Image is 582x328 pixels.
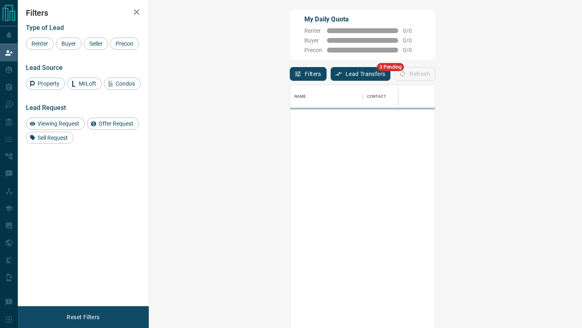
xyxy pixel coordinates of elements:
[403,47,421,53] span: 0 / 0
[290,67,327,81] button: Filters
[113,40,136,47] span: Precon
[403,37,421,44] span: 0 / 0
[294,85,306,108] div: Name
[26,8,141,18] h2: Filters
[29,40,51,47] span: Renter
[35,80,62,87] span: Property
[96,120,136,127] span: Offer Request
[35,120,82,127] span: Viewing Request
[86,40,105,47] span: Seller
[87,118,139,130] div: Offer Request
[304,27,322,34] span: Renter
[377,63,404,71] span: 3 Pending
[367,85,386,108] div: Contact
[26,78,65,90] div: Property
[403,27,421,34] span: 0 / 0
[290,85,363,108] div: Name
[84,38,108,50] div: Seller
[26,38,54,50] div: Renter
[113,80,138,87] span: Condos
[67,78,102,90] div: MrLoft
[26,132,74,144] div: Sell Request
[363,85,428,108] div: Contact
[304,47,322,53] span: Precon
[104,78,141,90] div: Condos
[110,38,139,50] div: Precon
[26,24,64,32] span: Type of Lead
[304,15,421,24] p: My Daily Quota
[26,104,66,111] span: Lead Request
[61,310,105,324] button: Reset Filters
[59,40,79,47] span: Buyer
[76,80,99,87] span: MrLoft
[26,64,63,71] span: Lead Source
[35,135,71,141] span: Sell Request
[26,118,85,130] div: Viewing Request
[331,67,391,81] button: Lead Transfers
[56,38,82,50] div: Buyer
[304,37,322,44] span: Buyer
